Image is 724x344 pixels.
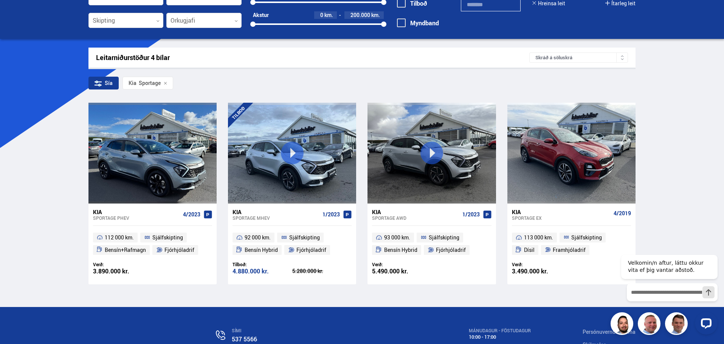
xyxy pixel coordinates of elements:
div: Kia [129,80,136,86]
span: 4/2019 [614,210,631,216]
span: Sjálfskipting [289,233,320,242]
span: 200.000 [350,11,370,19]
div: Verð: [93,262,153,267]
span: Sjálfskipting [152,233,183,242]
div: Sportage AWD [372,215,459,221]
div: 5.490.000 kr. [372,268,432,275]
div: Kia [372,208,459,215]
div: SÍMI [232,328,417,333]
button: Ítarleg leit [605,0,636,6]
div: MÁNUDAGUR - FÖSTUDAGUR [469,328,531,333]
span: Fjórhjóladrif [436,245,466,255]
span: 112 000 km. [105,233,134,242]
img: nhp88E3Fdnt1Opn2.png [612,313,634,336]
div: Sportage EX [512,215,611,221]
a: Kia Sportage EX 4/2019 113 000 km. Sjálfskipting Dísil Framhjóladrif Verð: 3.490.000 kr. [507,204,636,284]
div: Kia [233,208,319,215]
span: Fjórhjóladrif [164,245,194,255]
div: 5.280.000 kr. [292,268,352,274]
span: Bensín+Rafmagn [105,245,146,255]
div: 3.490.000 kr. [512,268,572,275]
span: Framhjóladrif [553,245,586,255]
div: Leitarniðurstöður 4 bílar [96,54,530,62]
span: km. [371,12,380,18]
span: Fjórhjóladrif [296,245,326,255]
span: 1/2023 [462,211,480,218]
span: 92 000 km. [245,233,271,242]
a: Kia Sportage MHEV 1/2023 92 000 km. Sjálfskipting Bensín Hybrid Fjórhjóladrif Tilboð: 4.880.000 k... [228,204,356,284]
span: km. [324,12,333,18]
div: 10:00 - 17:00 [469,334,531,340]
div: Tilboð: [233,262,292,267]
span: Dísil [524,245,535,255]
div: Kia [93,208,180,215]
span: Sportage [129,80,161,86]
span: 0 [320,11,323,19]
span: Sjálfskipting [429,233,459,242]
div: Sportage PHEV [93,215,180,221]
span: 113 000 km. [524,233,553,242]
div: Verð: [372,262,432,267]
div: 4.880.000 kr. [233,268,292,275]
div: Kia [512,208,611,215]
div: Sportage MHEV [233,215,319,221]
div: Skráð á söluskrá [529,52,628,63]
span: Bensín Hybrid [245,245,278,255]
span: 93 000 km. [384,233,410,242]
a: Kia Sportage PHEV 4/2023 112 000 km. Sjálfskipting Bensín+Rafmagn Fjórhjóladrif Verð: 3.890.000 kr. [88,204,217,284]
span: 1/2023 [322,211,340,218]
a: Persónuverndarstefna [583,328,636,335]
label: Myndband [397,20,439,26]
span: Sjálfskipting [571,233,602,242]
iframe: LiveChat chat widget [615,241,721,341]
div: Akstur [253,12,269,18]
img: n0V2lOsqF3l1V2iz.svg [216,330,225,340]
div: Verð: [512,262,572,267]
span: Bensín Hybrid [384,245,417,255]
a: 537 5566 [232,335,257,343]
button: Hreinsa leit [532,0,565,6]
div: 3.890.000 kr. [93,268,153,275]
a: Kia Sportage AWD 1/2023 93 000 km. Sjálfskipting Bensín Hybrid Fjórhjóladrif Verð: 5.490.000 kr. [367,204,496,284]
div: Sía [88,77,119,89]
span: 4/2023 [183,211,200,218]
